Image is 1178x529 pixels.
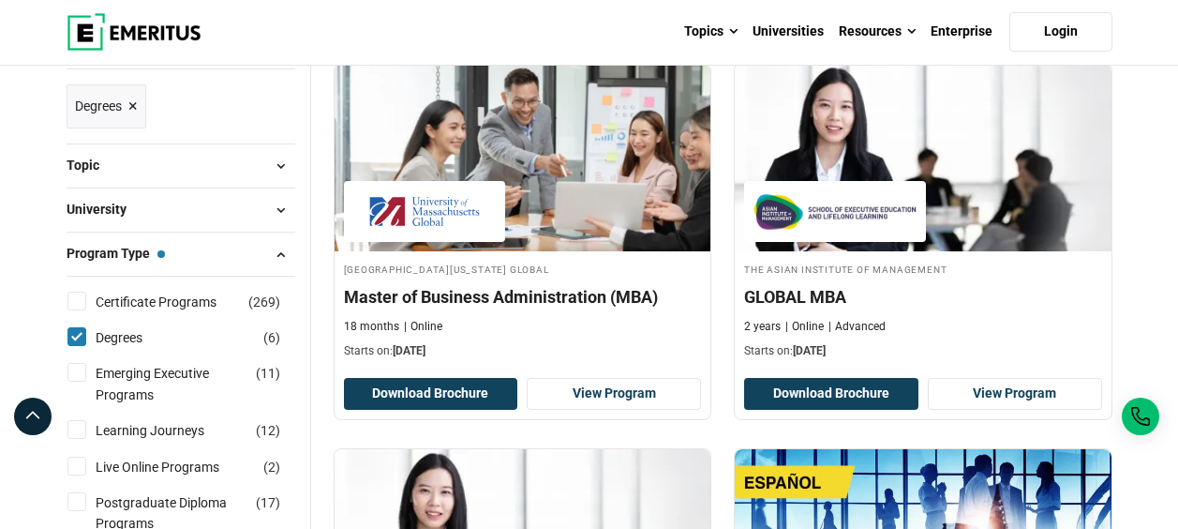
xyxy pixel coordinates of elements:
a: Login [1009,12,1112,52]
h4: [GEOGRAPHIC_DATA][US_STATE] Global [344,261,702,277]
p: 18 months [344,319,399,335]
span: ( ) [248,292,280,312]
span: 12 [261,423,276,438]
span: Program Type [67,243,165,264]
h4: GLOBAL MBA [744,285,1102,309]
span: University [67,199,142,219]
img: The Asian Institute of Management [753,190,917,233]
button: Download Brochure [344,378,518,410]
span: ( ) [256,492,280,513]
button: Topic [67,152,295,180]
a: Degrees [96,327,180,348]
a: Live Online Programs [96,457,257,477]
span: 11 [261,366,276,381]
a: Emerging Executive Programs [96,363,292,405]
img: Master of Business Administration (MBA) | Online Business Management Course [335,64,711,251]
span: 2 [268,460,276,475]
p: 2 years [744,319,781,335]
span: 6 [268,330,276,345]
img: University of Massachusetts Global [353,190,496,233]
a: View Program [527,378,701,410]
a: Degrees × [67,84,146,128]
span: ( ) [263,327,280,348]
a: Business Management Course by The Asian Institute of Management - September 30, 2025 The Asian In... [735,64,1111,370]
span: [DATE] [393,344,425,357]
span: Topic [67,155,114,175]
a: Business Management Course by University of Massachusetts Global - September 29, 2025 University ... [335,64,711,370]
a: View Program [928,378,1102,410]
span: [DATE] [793,344,826,357]
button: Download Brochure [744,378,918,410]
h4: Master of Business Administration (MBA) [344,285,702,309]
span: × [128,93,138,120]
button: University [67,196,295,224]
p: Starts on: [744,343,1102,359]
p: Online [785,319,824,335]
a: Certificate Programs [96,292,254,312]
img: GLOBAL MBA | Online Business Management Course [735,64,1111,251]
a: Learning Journeys [96,420,242,441]
p: Advanced [828,319,886,335]
p: Online [404,319,442,335]
span: Degrees [75,96,122,116]
p: Starts on: [344,343,702,359]
span: ( ) [256,420,280,441]
h4: The Asian Institute of Management [744,261,1102,277]
button: Program Type [67,240,295,268]
span: 17 [261,495,276,510]
span: 269 [253,295,276,310]
span: ( ) [263,457,280,477]
span: ( ) [256,363,280,384]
